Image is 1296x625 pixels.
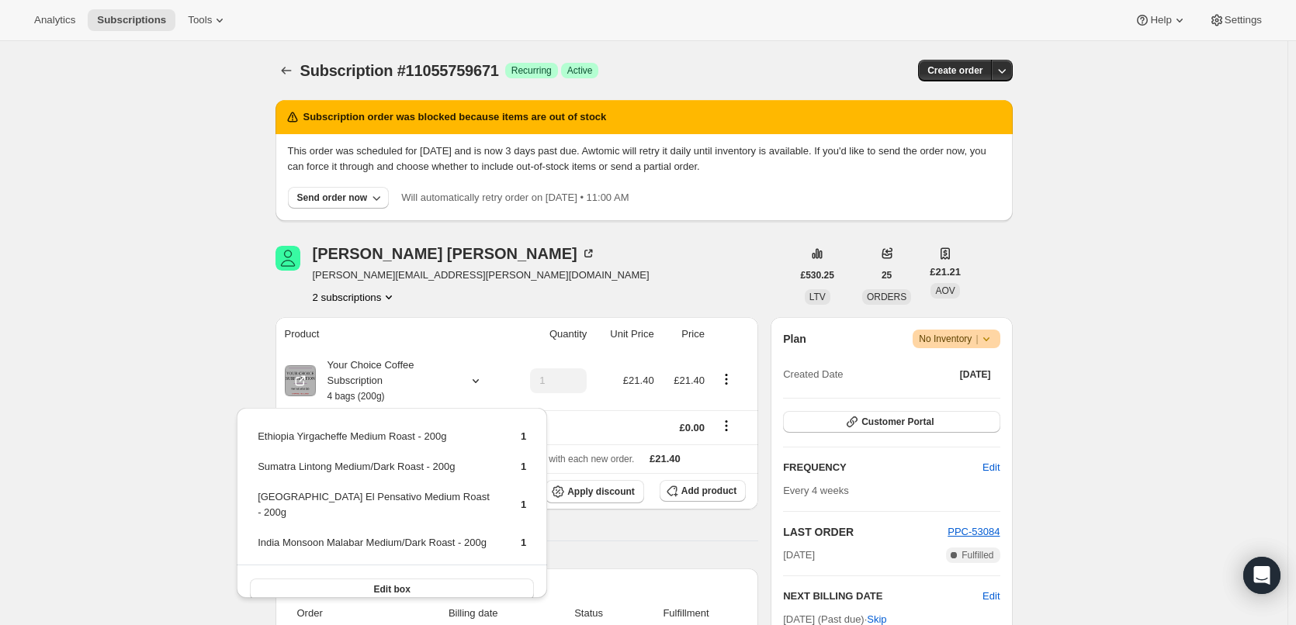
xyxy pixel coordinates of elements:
td: Ethiopia Yirgacheffe Medium Roast - 200g [257,428,494,457]
button: Create order [918,60,992,81]
h2: Subscription order was blocked because items are out of stock [303,109,607,125]
span: Analytics [34,14,75,26]
span: LTV [809,292,826,302]
p: This order was scheduled for [DATE] and is now 3 days past due. Awtomic will retry it daily until... [288,143,1000,174]
th: Product [275,317,509,351]
div: Your Choice Coffee Subscription [316,357,456,404]
h2: FREQUENCY [783,460,982,475]
button: Subscriptions [88,9,175,31]
span: Settings [1225,14,1262,26]
span: Luke Baldwin [275,246,300,271]
td: [GEOGRAPHIC_DATA] El Pensativo Medium Roast - 200g [257,489,494,533]
span: Create order [927,64,982,77]
span: | [975,333,978,345]
span: Tools [188,14,212,26]
td: Sumatra Lintong Medium/Dark Roast - 200g [257,458,494,487]
span: Created Date [783,367,843,382]
th: Unit Price [591,317,658,351]
span: Help [1150,14,1171,26]
div: Open Intercom Messenger [1243,557,1280,594]
h2: Plan [783,331,806,347]
button: Analytics [25,9,85,31]
button: Help [1125,9,1196,31]
span: Edit [982,460,1000,475]
span: Fulfillment [636,606,736,621]
button: Edit [973,455,1009,480]
span: £21.40 [623,375,654,386]
span: Add product [681,485,736,497]
span: Fulfilled [962,549,993,561]
button: Customer Portal [783,411,1000,433]
button: Product actions [313,289,397,305]
span: AOV [935,285,955,296]
a: PPC-53084 [948,526,1000,537]
td: India Monsoon Malabar Medium/Dark Roast - 200g [257,534,494,563]
span: Customer Portal [861,416,934,428]
span: 1 [521,461,526,472]
span: Subscriptions [97,14,166,26]
span: Edit box [373,583,410,596]
span: [DATE] [960,368,991,381]
span: Recurring [511,64,552,77]
small: 4 bags (200g) [327,391,385,402]
button: Product actions [714,371,739,388]
button: Edit box [250,578,534,600]
span: [PERSON_NAME][EMAIL_ADDRESS][PERSON_NAME][DOMAIN_NAME] [313,268,650,283]
button: Shipping actions [714,417,739,434]
span: Apply discount [567,485,635,498]
button: 25 [872,264,901,286]
h2: LAST ORDER [783,524,948,540]
span: Status [551,606,626,621]
span: £0.00 [679,422,705,433]
button: [DATE] [951,364,1000,385]
th: Price [659,317,709,351]
span: 25 [882,269,892,281]
button: Subscriptions [275,60,297,81]
span: 1 [521,537,526,548]
span: Every 4 weeks [783,485,849,496]
span: Active [567,64,593,77]
span: Subscription #11055759671 [300,62,499,79]
button: Tools [178,9,237,31]
span: [DATE] [783,547,815,563]
th: Quantity [508,317,591,351]
div: Send order now [297,192,368,204]
span: 1 [521,430,526,442]
button: Apply discount [546,480,644,503]
button: PPC-53084 [948,524,1000,540]
span: £21.40 [650,453,681,464]
h2: NEXT BILLING DATE [783,589,982,604]
button: Send order now [288,187,390,209]
span: [DATE] (Past due) · [783,613,886,625]
span: £530.25 [801,269,834,281]
button: Settings [1200,9,1271,31]
span: ORDERS [867,292,906,302]
span: £21.21 [930,264,961,280]
button: Add product [660,480,746,502]
span: £21.40 [674,375,705,386]
button: Edit [982,589,1000,604]
span: No Inventory [919,331,993,347]
button: £530.25 [792,264,844,286]
span: Billing date [404,606,542,621]
span: 1 [521,499,526,510]
img: product img [285,365,316,396]
p: Will automatically retry order on [DATE] • 11:00 AM [401,190,629,205]
div: [PERSON_NAME] [PERSON_NAME] [313,246,596,261]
